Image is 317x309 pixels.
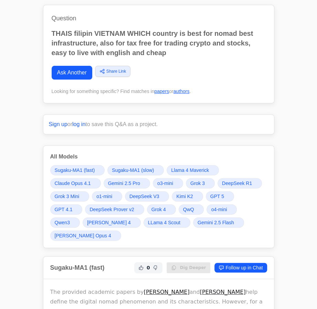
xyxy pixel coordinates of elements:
[172,191,203,202] a: Kimi K2
[50,165,105,175] a: Sugaku-MA1 (fast)
[222,180,252,187] span: DeepSeek R1
[55,219,70,226] span: Qwen3
[89,206,134,213] span: DeepSeek Prover v2
[151,264,160,272] button: Not Helpful
[52,88,266,95] div: Looking for something specific? Find matches in or .
[52,66,92,80] a: Ask Another
[151,206,166,213] span: Grok 4
[144,217,190,228] a: LLama 4 Scout
[198,219,234,226] span: Gemini 2.5 Flash
[52,13,266,23] h1: Question
[206,191,234,202] a: GPT 5
[112,167,154,174] span: Sugaku-MA1 (slow)
[55,232,111,239] span: [PERSON_NAME] Opus 4
[55,180,91,187] span: Claude Opus 4.1
[144,289,190,295] a: [PERSON_NAME]
[167,165,219,175] a: Llama 4 Maverick
[125,191,169,202] a: DeepSeek V3
[83,217,141,228] a: [PERSON_NAME] 4
[214,263,267,272] a: Follow up in Chat
[154,89,169,94] a: papers
[176,193,193,200] span: Kimi K2
[147,204,176,215] a: Grok 4
[210,193,224,200] span: GPT 5
[55,193,80,200] span: Grok 3 Mini
[137,264,145,272] button: Helpful
[92,191,122,202] a: o1-mini
[52,29,266,58] p: THAIS filipin VIETNAM WHICH country is best for nomad best infrastructure, also for tax free for ...
[173,89,190,94] a: authors
[147,264,150,271] span: 0
[207,204,237,215] a: o4-mini
[49,120,268,128] p: or to save this Q&A as a project.
[55,206,73,213] span: GPT 4.1
[190,180,205,187] span: Grok 3
[72,121,85,127] a: log in
[153,178,183,188] a: o3-mini
[50,263,105,272] h2: Sugaku-MA1 (fast)
[96,193,112,200] span: o1-mini
[129,193,159,200] span: DeepSeek V3
[179,204,204,215] a: QwQ
[148,219,180,226] span: LLama 4 Scout
[171,167,209,174] span: Llama 4 Maverick
[193,217,244,228] a: Gemini 2.5 Flash
[49,121,67,127] a: Sign up
[186,178,215,188] a: Grok 3
[200,289,246,295] a: [PERSON_NAME]
[183,206,194,213] span: QwQ
[107,165,164,175] a: Sugaku-MA1 (slow)
[50,204,83,215] a: GPT 4.1
[218,178,262,188] a: DeepSeek R1
[211,206,227,213] span: o4-mini
[50,178,101,188] a: Claude Opus 4.1
[55,167,95,174] span: Sugaku-MA1 (fast)
[50,153,267,161] h3: All Models
[106,68,126,74] span: Share Link
[50,191,89,202] a: Grok 3 Mini
[85,204,144,215] a: DeepSeek Prover v2
[87,219,131,226] span: [PERSON_NAME] 4
[157,180,173,187] span: o3-mini
[50,230,121,241] a: [PERSON_NAME] Opus 4
[50,217,80,228] a: Qwen3
[104,178,150,188] a: Gemini 2.5 Pro
[108,180,140,187] span: Gemini 2.5 Pro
